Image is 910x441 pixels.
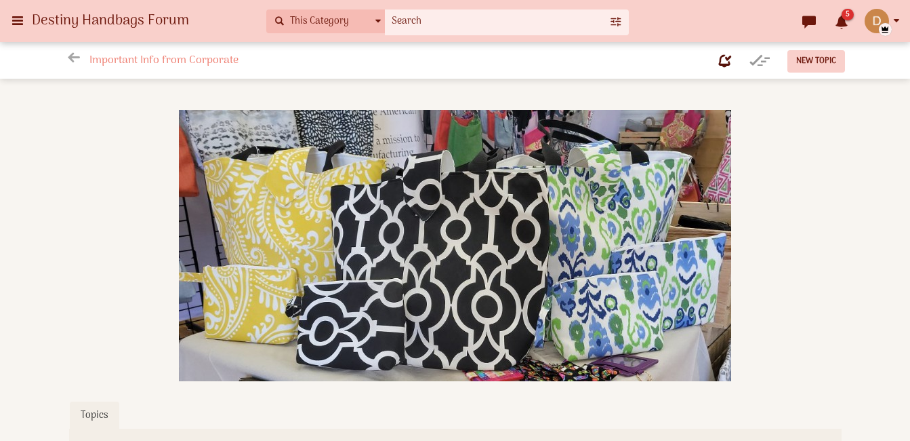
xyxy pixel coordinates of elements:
[865,9,889,33] img: 8RqJvmAAAABklEQVQDANyDrwAQDGiwAAAAAElFTkSuQmCC
[89,52,239,69] span: Important Info from Corporate
[385,9,608,33] input: Search
[796,54,836,68] span: New Topic
[842,9,854,20] span: 5
[787,50,845,72] a: New Topic
[287,14,349,28] span: This Category
[70,402,119,430] a: Topics
[266,9,385,33] button: This Category
[32,9,199,33] span: Destiny Handbags Forum
[32,9,260,33] a: Destiny Handbags Forum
